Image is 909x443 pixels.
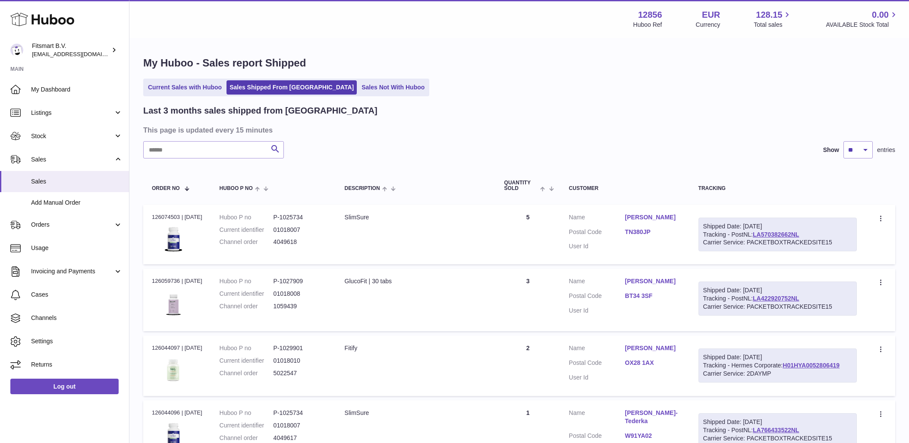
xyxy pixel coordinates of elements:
[145,80,225,95] a: Current Sales with Huboo
[220,186,253,191] span: Huboo P no
[702,9,720,21] strong: EUR
[152,224,195,253] img: 128561738056625.png
[152,354,195,385] img: 128561739542540.png
[274,434,327,442] dd: 4049617
[274,421,327,430] dd: 01018007
[274,357,327,365] dd: 01018010
[754,9,792,29] a: 128.15 Total sales
[31,267,113,275] span: Invoicing and Payments
[625,228,681,236] a: TN380JP
[345,186,380,191] span: Description
[569,373,625,382] dt: User Id
[569,186,681,191] div: Customer
[877,146,895,154] span: entries
[569,432,625,442] dt: Postal Code
[703,418,852,426] div: Shipped Date: [DATE]
[220,344,274,352] dt: Huboo P no
[345,409,487,417] div: SlimSure
[152,213,202,221] div: 126074503 | [DATE]
[698,282,857,316] div: Tracking - PostNL:
[220,238,274,246] dt: Channel order
[569,213,625,224] dt: Name
[152,186,180,191] span: Order No
[496,269,560,331] td: 3
[220,421,274,430] dt: Current identifier
[826,9,899,29] a: 0.00 AVAILABLE Stock Total
[698,348,857,383] div: Tracking - Hermes Corporate:
[633,21,662,29] div: Huboo Ref
[625,409,681,425] a: [PERSON_NAME]-Tederka
[703,303,852,311] div: Carrier Service: PACKETBOXTRACKEDSITE15
[703,286,852,294] div: Shipped Date: [DATE]
[220,357,274,365] dt: Current identifier
[753,231,799,238] a: LA570382662NL
[625,213,681,221] a: [PERSON_NAME]
[756,9,782,21] span: 128.15
[274,213,327,221] dd: P-1025734
[698,186,857,191] div: Tracking
[220,434,274,442] dt: Channel order
[753,427,799,434] a: LA766433522NL
[625,359,681,367] a: OX28 1AX
[703,238,852,247] div: Carrier Service: PACKETBOXTRACKEDSITE15
[10,379,119,394] a: Log out
[274,409,327,417] dd: P-1025734
[143,105,377,117] h2: Last 3 months sales shipped from [GEOGRAPHIC_DATA]
[274,277,327,285] dd: P-1027909
[31,109,113,117] span: Listings
[703,434,852,443] div: Carrier Service: PACKETBOXTRACKEDSITE15
[31,221,113,229] span: Orders
[823,146,839,154] label: Show
[31,155,113,164] span: Sales
[152,277,202,285] div: 126059736 | [DATE]
[496,205,560,265] td: 5
[152,409,202,417] div: 126044096 | [DATE]
[569,277,625,288] dt: Name
[31,199,123,207] span: Add Manual Order
[31,85,123,94] span: My Dashboard
[569,307,625,315] dt: User Id
[32,42,110,58] div: Fitsmart B.V.
[32,51,127,57] span: [EMAIL_ADDRESS][DOMAIN_NAME]
[625,344,681,352] a: [PERSON_NAME]
[226,80,357,95] a: Sales Shipped From [GEOGRAPHIC_DATA]
[703,222,852,231] div: Shipped Date: [DATE]
[220,302,274,310] dt: Channel order
[31,291,123,299] span: Cases
[345,213,487,221] div: SlimSure
[569,344,625,354] dt: Name
[569,409,625,427] dt: Name
[31,177,123,186] span: Sales
[220,369,274,377] dt: Channel order
[143,56,895,70] h1: My Huboo - Sales report Shipped
[569,359,625,369] dt: Postal Code
[31,132,113,140] span: Stock
[826,21,899,29] span: AVAILABLE Stock Total
[220,277,274,285] dt: Huboo P no
[31,314,123,322] span: Channels
[569,242,625,250] dt: User Id
[638,9,662,21] strong: 12856
[274,302,327,310] dd: 1059439
[152,288,195,320] img: 1736787785.png
[274,290,327,298] dd: 01018008
[345,344,487,352] div: Fitify
[753,295,799,302] a: LA422920752NL
[274,344,327,352] dd: P-1029901
[703,370,852,378] div: Carrier Service: 2DAYMP
[703,353,852,361] div: Shipped Date: [DATE]
[872,9,889,21] span: 0.00
[31,337,123,345] span: Settings
[754,21,792,29] span: Total sales
[625,292,681,300] a: BT34 3SF
[359,80,428,95] a: Sales Not With Huboo
[274,226,327,234] dd: 01018007
[569,228,625,238] dt: Postal Code
[625,277,681,285] a: [PERSON_NAME]
[274,238,327,246] dd: 4049618
[783,362,840,369] a: H01HYA0052806419
[220,226,274,234] dt: Current identifier
[504,180,538,191] span: Quantity Sold
[496,335,560,396] td: 2
[31,361,123,369] span: Returns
